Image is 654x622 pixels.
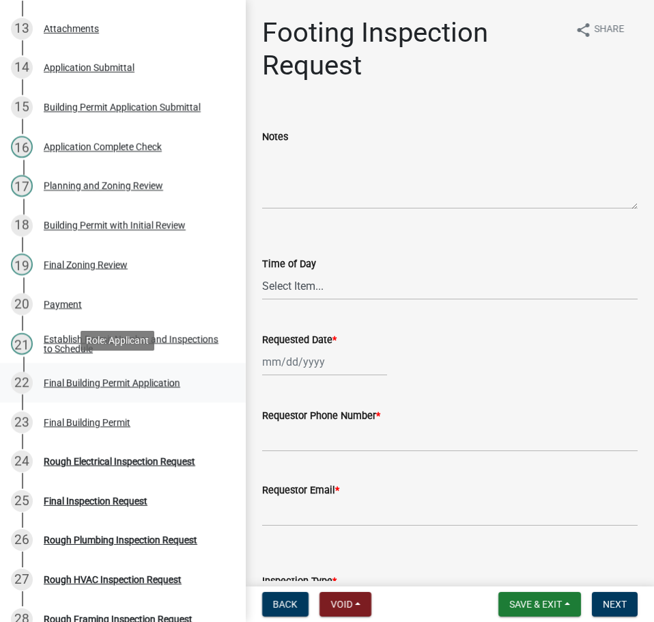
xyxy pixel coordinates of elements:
[44,24,99,33] div: Attachments
[262,133,288,142] label: Notes
[262,336,337,345] label: Requested Date
[564,16,635,43] button: shareShare
[11,529,33,551] div: 26
[262,577,337,586] label: Inspection Type
[11,293,33,315] div: 20
[44,535,197,545] div: Rough Plumbing Inspection Request
[262,486,339,496] label: Requestor Email
[44,457,195,466] div: Rough Electrical Inspection Request
[11,18,33,40] div: 13
[11,136,33,158] div: 16
[319,592,371,617] button: Void
[44,496,147,506] div: Final Inspection Request
[592,592,638,617] button: Next
[11,254,33,275] div: 19
[11,411,33,433] div: 23
[11,490,33,512] div: 25
[498,592,581,617] button: Save & Exit
[575,22,591,38] i: share
[11,175,33,197] div: 17
[262,16,564,82] h1: Footing Inspection Request
[262,260,316,269] label: Time of Day
[262,592,309,617] button: Back
[44,378,180,388] div: Final Building Permit Application
[44,142,162,152] div: Application Complete Check
[44,418,130,427] div: Final Building Permit
[509,599,562,610] span: Save & Exit
[11,372,33,394] div: 22
[603,599,627,610] span: Next
[44,63,134,72] div: Application Submittal
[44,575,182,584] div: Rough HVAC Inspection Request
[273,599,298,610] span: Back
[44,299,82,309] div: Payment
[44,103,201,112] div: Building Permit Application Submittal
[44,221,186,230] div: Building Permit with Initial Review
[330,599,352,610] span: Void
[44,334,224,353] div: Establish Permit Number and Inspections to Schedule
[11,96,33,118] div: 15
[11,450,33,472] div: 24
[44,260,128,269] div: Final Zoning Review
[262,348,387,376] input: mm/dd/yyyy
[262,411,380,421] label: Requestor Phone Number
[81,331,154,351] div: Role: Applicant
[11,569,33,591] div: 27
[11,57,33,79] div: 14
[11,215,33,236] div: 18
[594,22,624,38] span: Share
[11,333,33,355] div: 21
[44,181,163,191] div: Planning and Zoning Review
